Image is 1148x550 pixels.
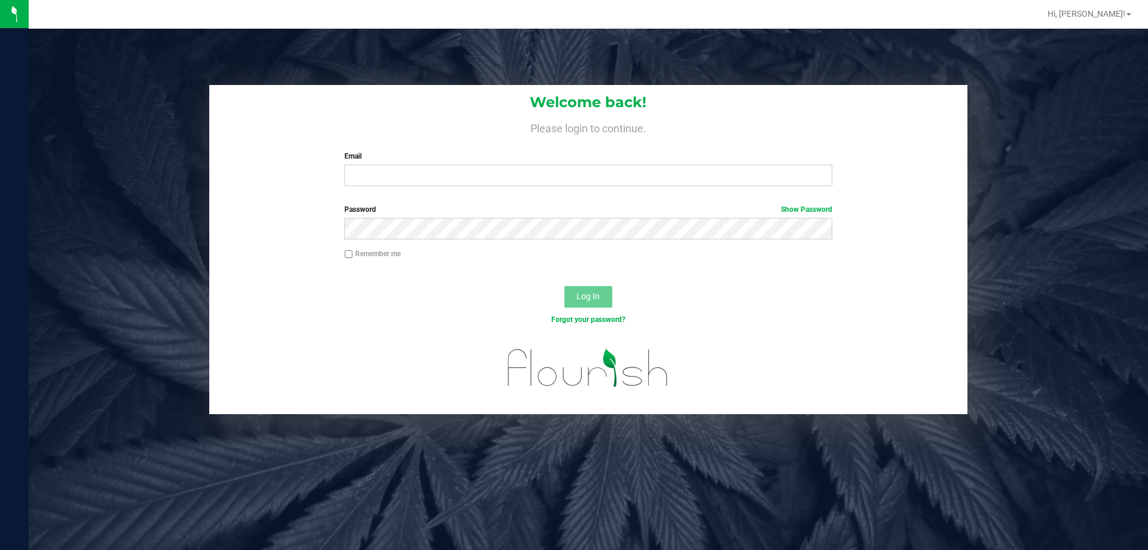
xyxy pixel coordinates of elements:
span: Hi, [PERSON_NAME]! [1048,9,1125,19]
label: Remember me [344,248,401,259]
a: Forgot your password? [551,315,625,324]
button: Log In [564,286,612,308]
label: Email [344,151,832,162]
h4: Please login to continue. [209,120,967,134]
span: Password [344,205,376,214]
img: flourish_logo.svg [493,338,683,399]
a: Show Password [781,205,832,214]
span: Log In [576,291,600,301]
h1: Welcome back! [209,95,967,110]
input: Remember me [344,250,353,259]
